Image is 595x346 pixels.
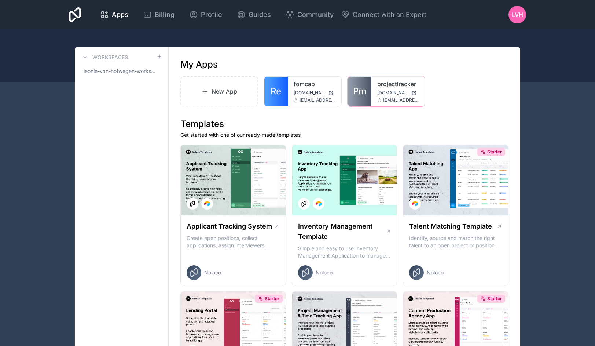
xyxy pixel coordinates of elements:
button: Connect with an Expert [341,10,426,20]
a: [DOMAIN_NAME] [377,90,419,96]
span: Guides [249,10,271,20]
p: Get started with one of our ready-made templates [180,131,508,139]
a: Re [264,77,288,106]
span: Re [271,85,281,97]
span: Billing [155,10,175,20]
span: Community [297,10,334,20]
span: Apps [112,10,128,20]
span: LvH [512,10,523,19]
a: Billing [137,7,180,23]
span: Starter [265,296,279,302]
h1: Templates [180,118,508,130]
span: Noloco [316,269,333,276]
span: Starter [487,296,502,302]
h1: My Apps [180,59,218,70]
span: Profile [201,10,222,20]
a: [DOMAIN_NAME] [294,90,335,96]
a: Community [280,7,339,23]
p: Identify, source and match the right talent to an open project or position with our Talent Matchi... [409,234,502,249]
a: Profile [183,7,228,23]
span: Noloco [204,269,221,276]
h1: Applicant Tracking System [187,221,272,232]
span: [EMAIL_ADDRESS][DOMAIN_NAME] [383,97,419,103]
a: fomcap [294,80,335,88]
img: Airtable Logo [412,201,418,207]
a: leonie-van-hofwegen-workspace [81,65,162,78]
span: Noloco [427,269,444,276]
a: New App [180,76,258,106]
img: Airtable Logo [316,201,322,207]
span: [EMAIL_ADDRESS][DOMAIN_NAME] [300,97,335,103]
a: Guides [231,7,277,23]
span: Pm [353,85,366,97]
a: Workspaces [81,53,128,62]
p: Create open positions, collect applications, assign interviewers, centralise candidate feedback a... [187,234,280,249]
p: Simple and easy to use Inventory Management Application to manage your stock, orders and Manufact... [298,245,391,259]
img: Airtable Logo [204,201,210,207]
span: leonie-van-hofwegen-workspace [84,68,157,75]
h1: Inventory Management Template [298,221,386,242]
span: Starter [487,149,502,155]
h1: Talent Matching Template [409,221,492,232]
h3: Workspaces [92,54,128,61]
span: [DOMAIN_NAME] [377,90,409,96]
span: [DOMAIN_NAME] [294,90,325,96]
span: Connect with an Expert [353,10,426,20]
a: projecttracker [377,80,419,88]
a: Pm [348,77,371,106]
a: Apps [94,7,134,23]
